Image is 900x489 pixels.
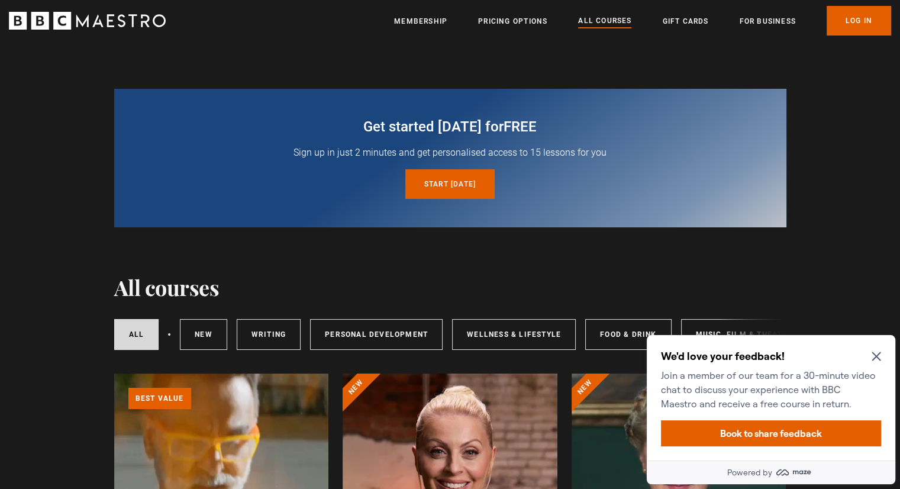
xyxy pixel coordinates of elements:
a: Wellness & Lifestyle [452,319,576,350]
nav: Primary [394,6,891,36]
a: All [114,319,159,350]
span: free [504,118,537,135]
a: Gift Cards [662,15,708,27]
a: Powered by maze [5,130,253,154]
a: Personal Development [310,319,443,350]
a: Start [DATE] [405,169,495,199]
p: Best value [128,388,191,409]
a: Music, Film & Theatre [681,319,807,350]
button: Close Maze Prompt [230,21,239,31]
a: Log In [827,6,891,36]
p: Sign up in just 2 minutes and get personalised access to 15 lessons for you [143,146,758,160]
a: Writing [237,319,301,350]
a: All Courses [578,15,631,28]
p: Join a member of our team for a 30-minute video chat to discuss your experience with BBC Maestro ... [19,38,234,81]
a: Pricing Options [478,15,547,27]
h2: We'd love your feedback! [19,19,234,33]
a: Membership [394,15,447,27]
svg: BBC Maestro [9,12,166,30]
button: Book to share feedback [19,90,239,116]
div: Optional study invitation [5,5,253,154]
a: For business [739,15,795,27]
a: New [180,319,227,350]
h2: Get started [DATE] for [143,117,758,136]
a: Food & Drink [585,319,671,350]
h1: All courses [114,275,220,300]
